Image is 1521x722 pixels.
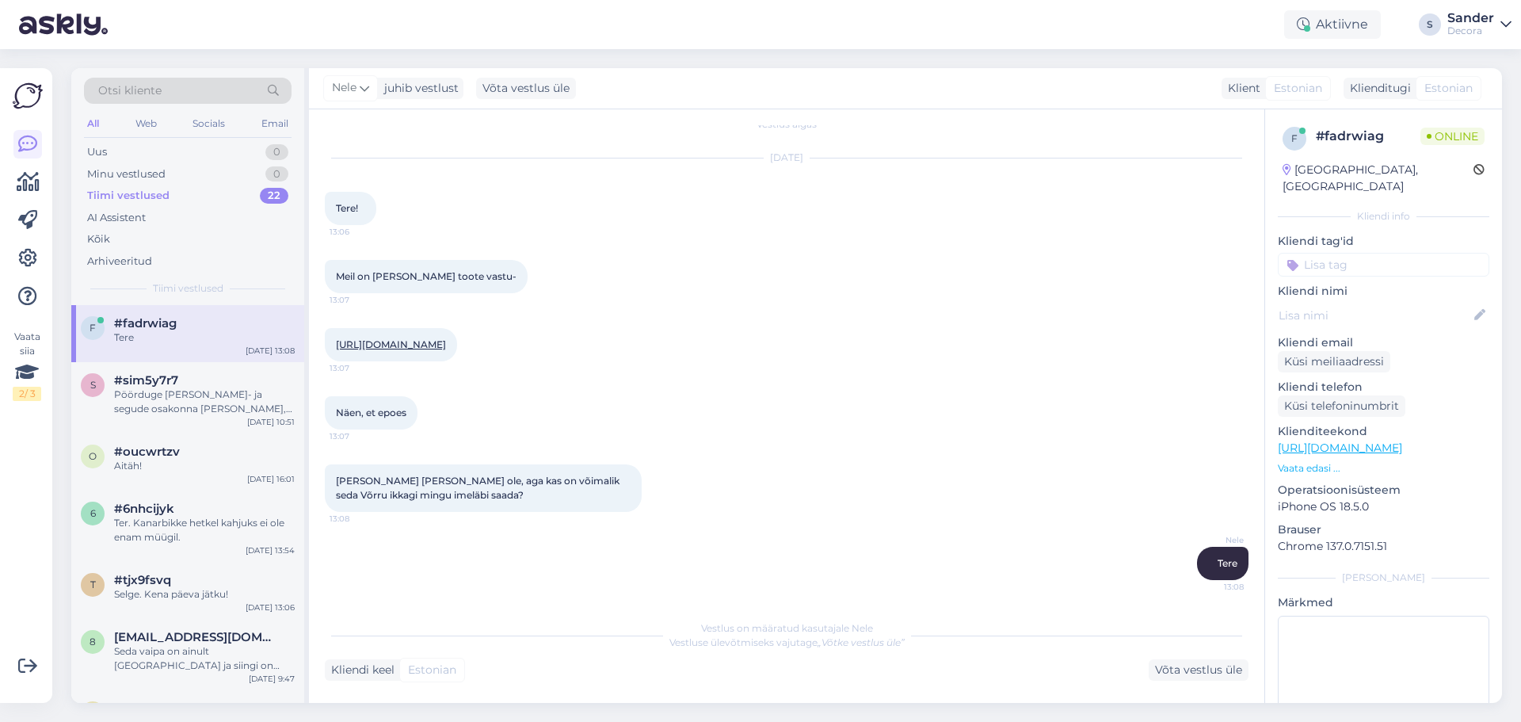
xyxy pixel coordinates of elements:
[1278,499,1489,515] p: iPhone OS 18.5.0
[1278,233,1489,250] p: Kliendi tag'id
[114,701,175,716] span: #zd14aj6h
[336,270,517,282] span: Meil on [PERSON_NAME] toote vastu-
[114,316,177,330] span: #fadrwiag
[132,113,160,134] div: Web
[1278,461,1489,476] p: Vaata edasi ...
[1278,538,1489,555] p: Chrome 137.0.7151.51
[87,166,166,182] div: Minu vestlused
[114,516,295,544] div: Ter. Kanarbikke hetkel kahjuks ei ole enam müügil.
[1222,80,1260,97] div: Klient
[114,502,174,516] span: #6nhcijyk
[1278,209,1489,223] div: Kliendi info
[1424,80,1473,97] span: Estonian
[330,226,389,238] span: 13:06
[1419,13,1441,36] div: S
[1420,128,1485,145] span: Online
[1278,351,1390,372] div: Küsi meiliaadressi
[89,450,97,462] span: o
[90,379,96,391] span: s
[1278,594,1489,611] p: Märkmed
[336,475,622,501] span: [PERSON_NAME] [PERSON_NAME] ole, aga kas on võimalik seda Võrru ikkagi mingu imeläbi saada?
[1291,132,1298,144] span: f
[247,473,295,485] div: [DATE] 16:01
[98,82,162,99] span: Otsi kliente
[1278,571,1489,585] div: [PERSON_NAME]
[1149,659,1248,681] div: Võta vestlus üle
[669,636,905,648] span: Vestluse ülevõtmiseks vajutage
[114,373,178,388] span: #sim5y7r7
[336,202,358,214] span: Tere!
[13,330,41,401] div: Vaata siia
[1278,423,1489,440] p: Klienditeekond
[1284,10,1381,39] div: Aktiivne
[330,513,389,525] span: 13:08
[90,636,96,648] span: 8
[87,254,152,269] div: Arhiveeritud
[114,630,279,644] span: 8dkristina@gmail.com
[1447,12,1511,37] a: SanderDecora
[114,445,180,459] span: #oucwrtzv
[1274,80,1322,97] span: Estonian
[1316,127,1420,146] div: # fadrwiag
[114,388,295,416] div: Pöörduge [PERSON_NAME]- ja segude osakonna [PERSON_NAME], telefon: [PHONE_NUMBER].
[1218,557,1237,569] span: Tere
[246,602,295,613] div: [DATE] 13:06
[114,644,295,673] div: Seda vaipa on ainult [GEOGRAPHIC_DATA] ja siingi on kogus nii väike, et tellida ei saa. Ainult lõ...
[818,636,905,648] i: „Võtke vestlus üle”
[1184,534,1244,546] span: Nele
[330,294,389,306] span: 13:07
[1447,12,1494,25] div: Sander
[332,79,356,97] span: Nele
[84,113,102,134] div: All
[90,579,96,590] span: t
[1279,307,1471,324] input: Lisa nimi
[87,231,110,247] div: Kõik
[330,362,389,374] span: 13:07
[330,430,389,442] span: 13:07
[325,151,1248,165] div: [DATE]
[90,507,96,519] span: 6
[153,281,223,296] span: Tiimi vestlused
[13,81,43,111] img: Askly Logo
[1278,395,1405,417] div: Küsi telefoninumbrit
[336,338,446,350] a: [URL][DOMAIN_NAME]
[189,113,228,134] div: Socials
[1278,521,1489,538] p: Brauser
[1278,482,1489,499] p: Operatsioonisüsteem
[246,544,295,556] div: [DATE] 13:54
[1283,162,1473,195] div: [GEOGRAPHIC_DATA], [GEOGRAPHIC_DATA]
[1447,25,1494,37] div: Decora
[265,144,288,160] div: 0
[87,188,170,204] div: Tiimi vestlused
[246,345,295,357] div: [DATE] 13:08
[1278,441,1402,455] a: [URL][DOMAIN_NAME]
[114,330,295,345] div: Tere
[114,587,295,602] div: Selge. Kena päeva jätku!
[249,673,295,685] div: [DATE] 9:47
[1344,80,1411,97] div: Klienditugi
[378,80,459,97] div: juhib vestlust
[247,416,295,428] div: [DATE] 10:51
[476,78,576,99] div: Võta vestlus üle
[1278,253,1489,277] input: Lisa tag
[114,573,171,587] span: #tjx9fsvq
[90,322,96,334] span: f
[265,166,288,182] div: 0
[1278,283,1489,300] p: Kliendi nimi
[87,210,146,226] div: AI Assistent
[260,188,288,204] div: 22
[1278,334,1489,351] p: Kliendi email
[258,113,292,134] div: Email
[325,662,395,678] div: Kliendi keel
[408,662,456,678] span: Estonian
[1184,581,1244,593] span: 13:08
[1278,379,1489,395] p: Kliendi telefon
[701,622,873,634] span: Vestlus on määratud kasutajale Nele
[336,407,406,418] span: Näen, et epoes
[87,144,107,160] div: Uus
[114,459,295,473] div: Aitäh!
[13,387,41,401] div: 2 / 3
